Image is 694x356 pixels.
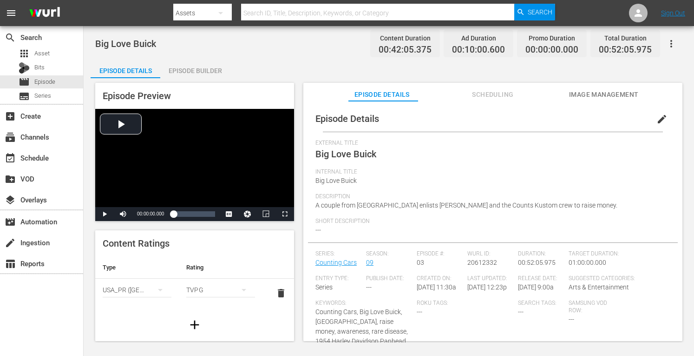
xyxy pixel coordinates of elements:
[366,283,372,291] span: ---
[103,90,171,101] span: Episode Preview
[5,258,16,269] span: Reports
[173,211,215,217] div: Progress Bar
[6,7,17,19] span: menu
[5,111,16,122] span: Create
[569,250,665,258] span: Target Duration:
[569,275,665,282] span: Suggested Categories:
[651,108,673,130] button: edit
[599,32,652,45] div: Total Duration
[95,256,294,308] table: simple table
[34,77,55,87] span: Episode
[518,283,554,291] span: [DATE] 9:00a
[238,207,257,221] button: Jump To Time
[270,282,292,304] button: delete
[315,193,666,201] span: Description
[315,275,361,282] span: Entry Type:
[315,308,408,355] span: Counting Cars, Big Love Buick, [GEOGRAPHIC_DATA], raise money, awareness, rare disease, 1954 Harl...
[91,60,160,82] div: Episode Details
[661,9,685,17] a: Sign Out
[379,32,432,45] div: Content Duration
[257,207,275,221] button: Picture-in-Picture
[525,45,578,55] span: 00:00:00.000
[114,207,132,221] button: Mute
[5,195,16,206] span: Overlays
[315,283,333,291] span: Series
[458,89,528,101] span: Scheduling
[656,114,668,125] span: edit
[103,277,171,303] div: USA_PR ([GEOGRAPHIC_DATA])
[137,211,164,216] span: 00:00:00.000
[160,60,230,78] button: Episode Builder
[275,207,294,221] button: Fullscreen
[5,132,16,143] span: Channels
[569,283,629,291] span: Arts & Entertainment
[5,153,16,164] span: Schedule
[91,60,160,78] button: Episode Details
[366,275,412,282] span: Publish Date:
[315,218,666,225] span: Short Description
[467,250,513,258] span: Wurl ID:
[569,300,615,315] span: Samsung VOD Row:
[275,288,287,299] span: delete
[315,259,357,266] a: Counting Cars
[417,308,422,316] span: ---
[569,316,574,323] span: ---
[95,109,294,221] div: Video Player
[22,2,67,24] img: ans4CAIJ8jUAAAAAAAAAAAAAAAAAAAAAAAAgQb4GAAAAAAAAAAAAAAAAAAAAAAAAJMjXAAAAAAAAAAAAAAAAAAAAAAAAgAT5G...
[5,237,16,249] span: Ingestion
[315,168,666,176] span: Internal Title
[467,275,513,282] span: Last Updated:
[467,283,507,291] span: [DATE] 12:23p
[19,48,30,59] span: Asset
[525,32,578,45] div: Promo Duration
[599,45,652,55] span: 00:52:05.975
[34,49,50,58] span: Asset
[34,63,45,72] span: Bits
[160,60,230,82] div: Episode Builder
[5,32,16,43] span: Search
[315,140,666,147] span: External Title
[103,238,170,249] span: Content Ratings
[95,207,114,221] button: Play
[569,259,606,266] span: 01:00:00.000
[379,45,432,55] span: 00:42:05.375
[315,202,617,209] span: A couple from [GEOGRAPHIC_DATA] enlists [PERSON_NAME] and the Counts Kustom crew to raise money.
[518,250,564,258] span: Duration:
[417,259,424,266] span: 03
[417,283,456,291] span: [DATE] 11:30a
[518,259,556,266] span: 00:52:05.975
[315,148,376,160] span: Big Love Buick
[186,277,255,303] div: TVPG
[95,38,156,49] span: Big Love Buick
[34,91,51,101] span: Series
[518,308,524,316] span: ---
[95,256,179,279] th: Type
[518,275,564,282] span: Release Date:
[417,275,463,282] span: Created On:
[467,259,497,266] span: 20612332
[179,256,262,279] th: Rating
[315,177,357,184] span: Big Love Buick
[315,113,379,124] span: Episode Details
[315,250,361,258] span: Series:
[5,174,16,185] span: VOD
[5,216,16,228] span: Automation
[366,259,373,266] a: 09
[347,89,417,101] span: Episode Details
[19,76,30,87] span: Episode
[569,89,639,101] span: Image Management
[452,45,505,55] span: 00:10:00.600
[518,300,564,307] span: Search Tags:
[366,250,412,258] span: Season:
[315,300,412,307] span: Keywords:
[452,32,505,45] div: Ad Duration
[417,300,513,307] span: Roku Tags:
[528,4,552,20] span: Search
[220,207,238,221] button: Captions
[19,91,30,102] span: Series
[19,62,30,74] div: Bits
[417,250,463,258] span: Episode #:
[514,4,555,20] button: Search
[315,226,321,234] span: ---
